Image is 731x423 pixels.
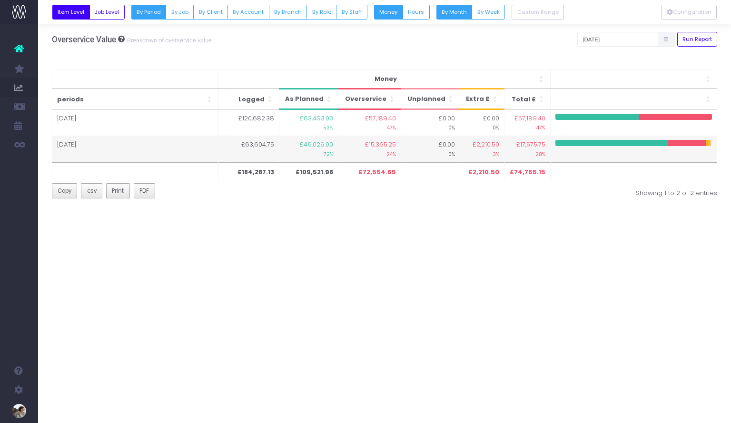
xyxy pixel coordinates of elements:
[551,69,717,89] th: : Activate to sort: Activate to sort
[661,5,717,20] button: Configuration
[483,114,499,123] span: £0.00
[432,5,505,20] div: Small button group
[466,94,490,104] span: Extra £
[507,5,564,20] div: Small button group
[343,123,396,132] small: 47%
[131,5,167,20] button: By Period
[279,163,338,180] th: £109,521.98
[439,114,455,123] span: £0.00
[509,123,545,132] small: 47%
[512,5,564,20] button: Custom Range
[677,32,718,47] button: Run Report
[81,183,102,198] button: csv
[127,5,367,20] div: Small button group
[57,75,84,84] span: periods
[358,167,396,177] span: £72,554.65
[336,5,367,20] button: By Staff
[52,35,116,44] span: Overservice Value
[306,5,336,20] button: By Role
[112,187,124,195] span: Print
[661,5,717,20] div: Vertical button group
[472,5,505,20] button: By Week
[57,95,84,104] span: periods
[375,74,397,84] span: Money
[230,89,279,109] th: Logged: Activate to sort: Activate to sort
[460,89,504,109] th: Extra &pound;: Activate to sort: Activate to sort
[504,89,551,109] th: Total &pound;: Activate to sort: Activate to sort
[230,136,279,162] td: £63,604.75
[193,5,228,20] button: By Client
[551,89,717,109] th: : Activate to sort: Activate to sort
[279,89,338,109] th: As Planned: Activate to sort: Activate to sort
[230,69,551,89] th: Logged: Activate to sort: Activate to sort
[52,69,218,89] th: periods: Activate to sort: Activate to sort
[516,140,545,149] span: £17,575.75
[577,32,658,47] input: Pick start date
[48,5,125,20] div: Small button group
[285,94,324,104] span: As Planned
[510,167,545,177] span: £74,765.15
[52,110,218,136] td: [DATE]
[465,149,500,158] small: 3%
[300,114,333,123] span: £63,493.00
[300,140,333,149] span: £46,029.00
[365,114,396,123] span: £57,189.40
[403,5,430,20] button: Hours
[52,89,218,109] th: periods: Activate to sort: Activate to sort
[374,5,403,20] button: Money
[338,89,401,109] th: Overservice: Activate to sort: Activate to sort
[134,183,155,198] button: PDF
[269,5,307,20] button: By Branch
[468,167,499,177] span: £2,210.50
[230,110,279,136] td: £120,682.38
[52,183,78,198] button: Copy
[52,136,218,162] td: [DATE]
[230,163,279,180] th: £184,287.13
[12,404,26,418] img: images/default_profile_image.png
[87,187,97,195] span: csv
[514,114,545,123] span: £57,189.40
[465,123,500,132] small: 0%
[365,140,396,149] span: £15,365.25
[166,5,194,20] button: By Job
[439,140,455,149] span: £0.00
[284,123,333,132] small: 53%
[227,5,269,20] button: By Account
[407,94,445,104] span: Unplanned
[436,5,473,20] button: By Month
[238,95,265,104] span: Logged
[284,149,333,158] small: 72%
[52,5,90,20] button: Item Level
[345,94,386,104] span: Overservice
[106,183,130,198] button: Print
[343,149,396,158] small: 24%
[473,140,499,149] span: £2,210.50
[509,149,545,158] small: 28%
[406,149,455,158] small: 0%
[58,187,71,195] span: Copy
[125,35,212,44] small: Breakdown of overservice value
[89,5,125,20] button: Job Level
[139,187,149,195] span: PDF
[369,5,430,20] div: Small button group
[406,123,455,132] small: 0%
[512,95,536,104] span: Total £
[401,89,460,109] th: Unplanned: Activate to sort: Activate to sort
[392,183,717,198] div: Showing 1 to 2 of 2 entries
